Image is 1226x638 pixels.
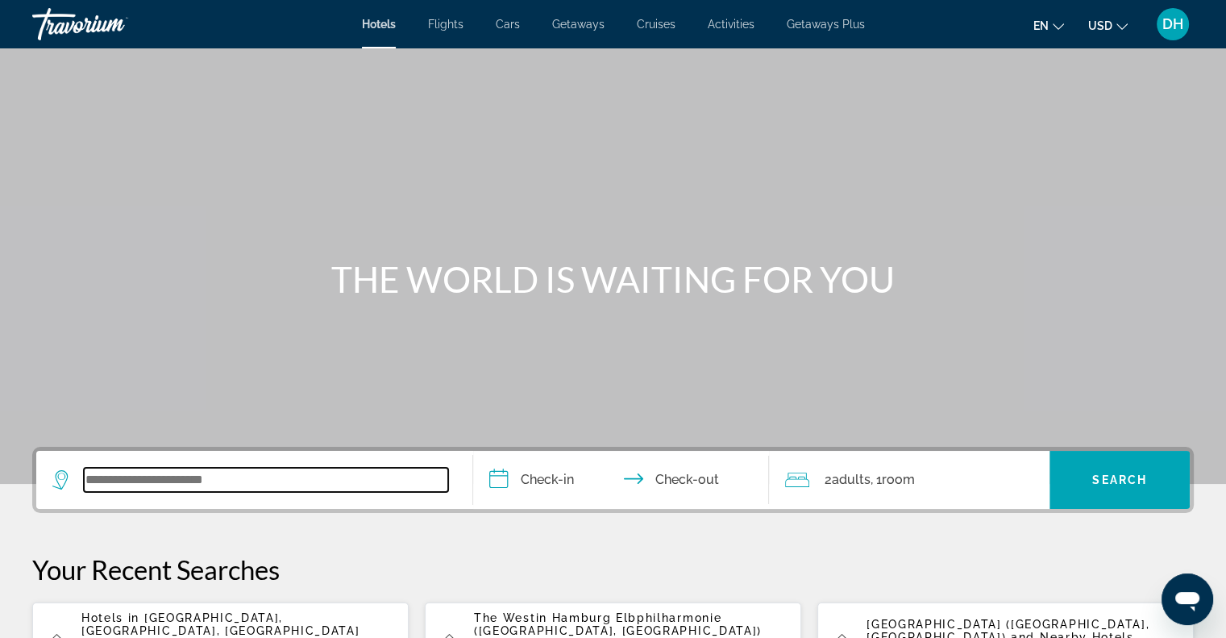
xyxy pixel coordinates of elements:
[1152,7,1194,41] button: User Menu
[81,611,139,624] span: Hotels in
[1162,16,1183,32] span: DH
[881,472,914,487] span: Room
[1088,19,1112,32] span: USD
[552,18,605,31] a: Getaways
[1033,19,1049,32] span: en
[1088,14,1128,37] button: Change currency
[870,469,914,491] span: , 1
[708,18,754,31] a: Activities
[474,611,762,637] span: The Westin Hamburg Elbphilharmonie ([GEOGRAPHIC_DATA], [GEOGRAPHIC_DATA])
[36,451,1190,509] div: Search widget
[1092,473,1147,486] span: Search
[311,258,916,300] h1: THE WORLD IS WAITING FOR YOU
[362,18,396,31] a: Hotels
[1033,14,1064,37] button: Change language
[637,18,675,31] a: Cruises
[831,472,870,487] span: Adults
[1049,451,1190,509] button: Search
[32,3,193,45] a: Travorium
[428,18,463,31] a: Flights
[473,451,770,509] button: Check in and out dates
[496,18,520,31] a: Cars
[824,469,870,491] span: 2
[32,553,1194,586] p: Your Recent Searches
[769,451,1049,509] button: Travelers: 2 adults, 0 children
[1162,573,1213,625] iframe: Button to launch messaging window
[787,18,865,31] a: Getaways Plus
